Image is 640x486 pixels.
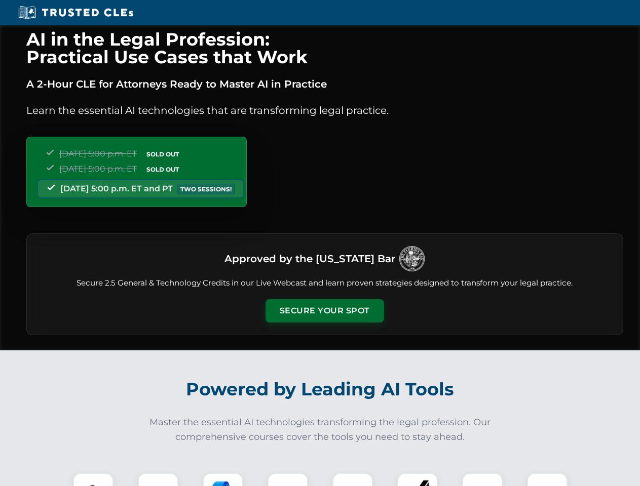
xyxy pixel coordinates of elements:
h3: Approved by the [US_STATE] Bar [224,250,395,268]
p: Master the essential AI technologies transforming the legal profession. Our comprehensive courses... [143,415,498,444]
span: SOLD OUT [143,149,182,159]
span: [DATE] 5:00 p.m. ET [59,164,137,174]
button: Secure Your Spot [266,299,384,322]
p: A 2-Hour CLE for Attorneys Ready to Master AI in Practice [26,76,623,92]
h2: Powered by Leading AI Tools [40,372,601,407]
img: Logo [399,246,425,271]
span: [DATE] 5:00 p.m. ET [59,149,137,158]
p: Secure 2.5 General & Technology Credits in our Live Webcast and learn proven strategies designed ... [39,277,611,289]
img: Trusted CLEs [15,5,136,20]
p: Learn the essential AI technologies that are transforming legal practice. [26,102,623,118]
h1: AI in the Legal Profession: Practical Use Cases that Work [26,30,623,66]
span: SOLD OUT [143,164,182,175]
